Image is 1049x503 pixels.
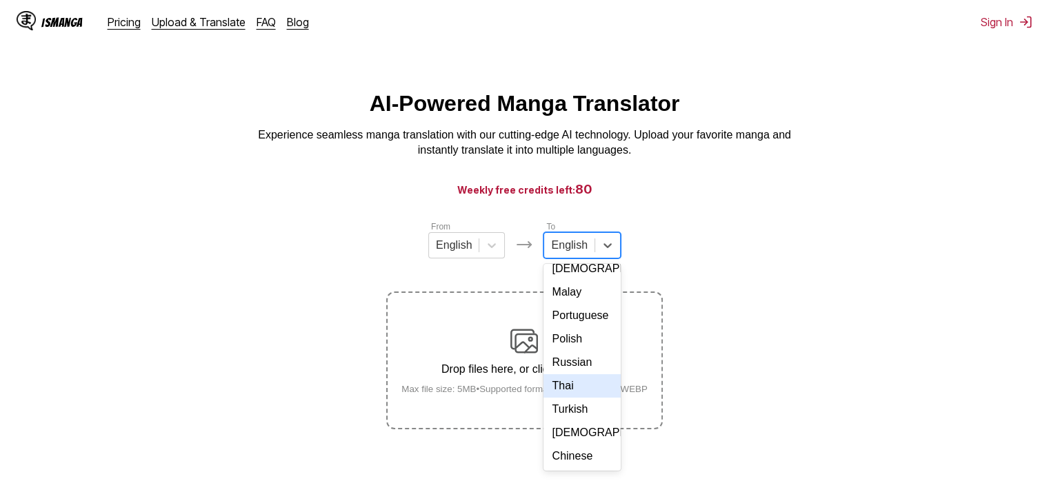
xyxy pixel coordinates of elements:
button: Sign In [981,15,1032,29]
a: IsManga LogoIsManga [17,11,108,33]
div: Polish [543,327,620,351]
div: Thai [543,374,620,398]
div: Turkish [543,398,620,421]
h1: AI-Powered Manga Translator [370,91,680,116]
div: [DEMOGRAPHIC_DATA] [543,421,620,444]
div: Malay [543,280,620,304]
small: Max file size: 5MB • Supported formats: JP(E)G, PNG, WEBP [390,384,659,394]
span: 80 [575,182,592,196]
div: IsManga [41,16,83,29]
div: Chinese [543,444,620,468]
a: Blog [287,15,309,29]
p: Drop files here, or click to browse. [390,363,659,376]
a: Upload & Translate [152,15,246,29]
div: Russian [543,351,620,374]
div: [DEMOGRAPHIC_DATA] [543,257,620,280]
img: Languages icon [516,236,532,253]
h3: Weekly free credits left: [33,181,1016,198]
a: Pricing [108,15,141,29]
p: Experience seamless manga translation with our cutting-edge AI technology. Upload your favorite m... [249,127,801,158]
img: Sign out [1019,15,1032,29]
img: IsManga Logo [17,11,36,30]
label: From [431,222,450,232]
div: Portuguese [543,304,620,327]
label: To [546,222,555,232]
a: FAQ [257,15,276,29]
